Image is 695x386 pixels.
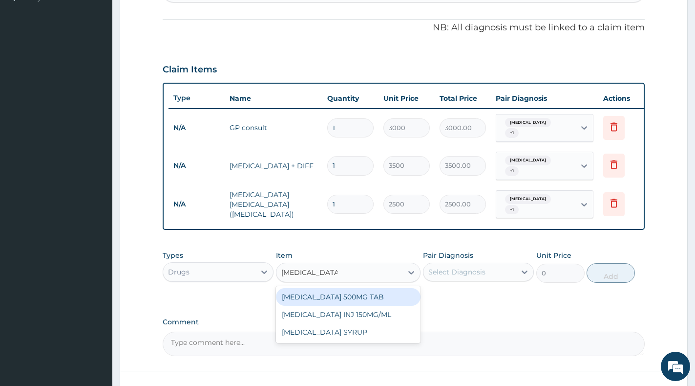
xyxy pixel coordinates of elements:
[57,123,135,222] span: We're online!
[163,251,183,260] label: Types
[423,250,473,260] label: Pair Diagnosis
[587,263,635,283] button: Add
[536,250,571,260] label: Unit Price
[276,323,421,341] div: [MEDICAL_DATA] SYRUP
[505,128,519,138] span: + 1
[168,267,190,277] div: Drugs
[163,65,217,75] h3: Claim Items
[225,118,322,137] td: GP consult
[505,156,551,165] span: [MEDICAL_DATA]
[168,157,225,175] td: N/A
[505,166,519,176] span: + 1
[505,205,519,215] span: + 1
[18,49,40,73] img: d_794563401_company_1708531726252_794563401
[505,118,551,128] span: [MEDICAL_DATA]
[322,89,379,108] th: Quantity
[491,89,598,108] th: Pair Diagnosis
[163,318,645,326] label: Comment
[276,306,421,323] div: [MEDICAL_DATA] INJ 150MG/ML
[168,119,225,137] td: N/A
[379,89,435,108] th: Unit Price
[276,288,421,306] div: [MEDICAL_DATA] 500MG TAB
[505,194,551,204] span: [MEDICAL_DATA]
[225,156,322,176] td: [MEDICAL_DATA] + DIFF
[435,89,491,108] th: Total Price
[168,89,225,107] th: Type
[160,5,184,28] div: Minimize live chat window
[276,250,293,260] label: Item
[51,55,164,68] div: Chat with us now
[225,89,322,108] th: Name
[598,89,647,108] th: Actions
[168,195,225,213] td: N/A
[428,267,485,277] div: Select Diagnosis
[5,267,186,301] textarea: Type your message and hit 'Enter'
[163,22,645,34] p: NB: All diagnosis must be linked to a claim item
[225,185,322,224] td: [MEDICAL_DATA] [MEDICAL_DATA] ([MEDICAL_DATA])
